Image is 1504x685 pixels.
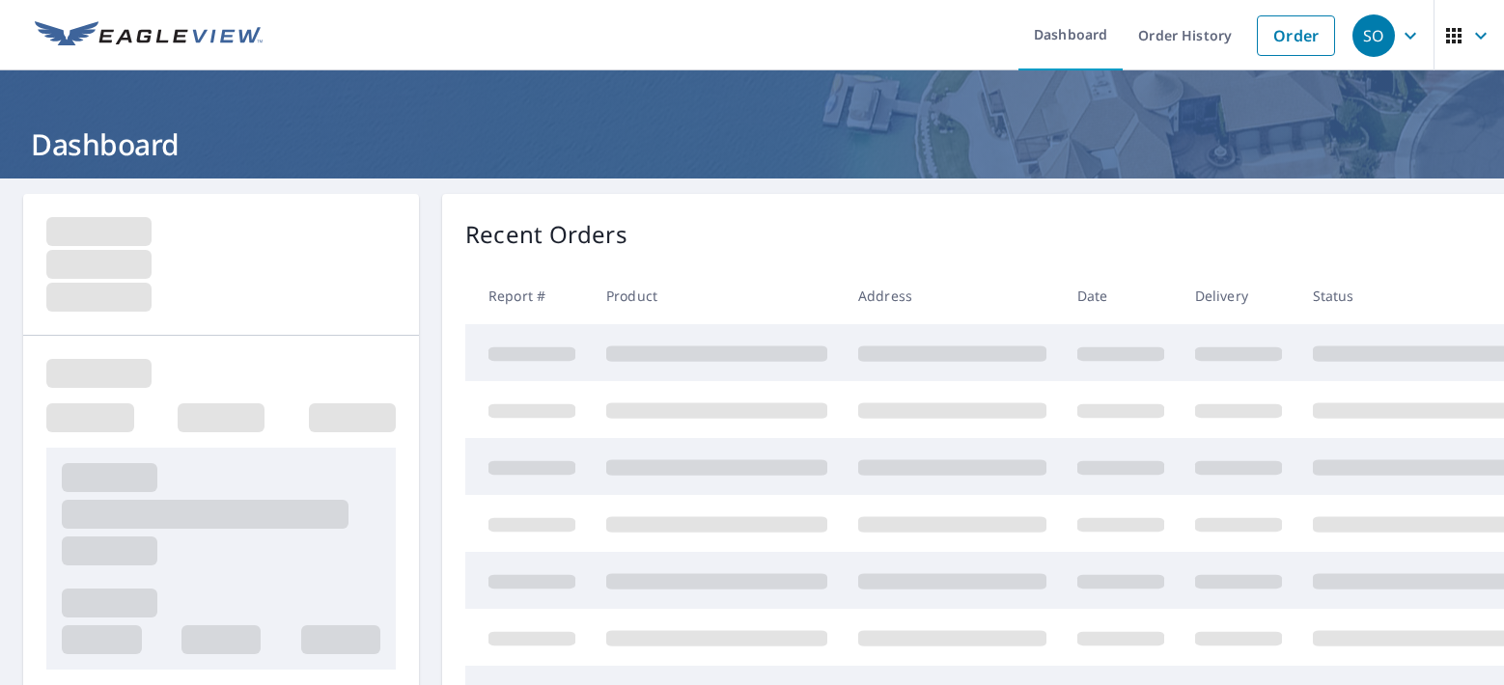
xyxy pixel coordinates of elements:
th: Address [843,267,1062,324]
th: Report # [465,267,591,324]
p: Recent Orders [465,217,627,252]
th: Date [1062,267,1180,324]
div: SO [1352,14,1395,57]
a: Order [1257,15,1335,56]
th: Product [591,267,843,324]
img: EV Logo [35,21,263,50]
h1: Dashboard [23,124,1481,164]
th: Delivery [1180,267,1297,324]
